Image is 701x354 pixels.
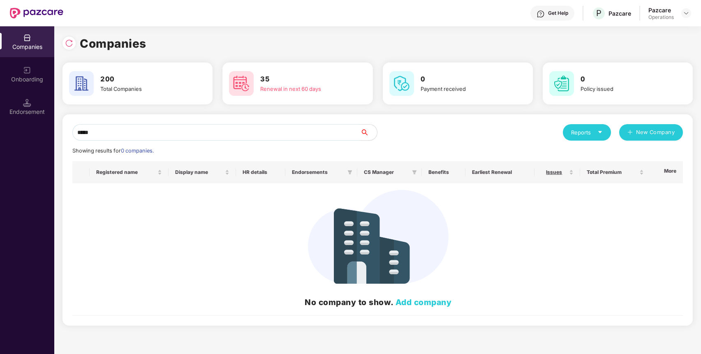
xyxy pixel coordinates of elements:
h3: 200 [100,74,190,85]
h3: 0 [581,74,670,85]
img: svg+xml;base64,PHN2ZyB4bWxucz0iaHR0cDovL3d3dy53My5vcmcvMjAwMC9zdmciIHdpZHRoPSI2MCIgaGVpZ2h0PSI2MC... [69,71,94,96]
th: Earliest Renewal [465,161,534,183]
img: svg+xml;base64,PHN2ZyB3aWR0aD0iMjAiIGhlaWdodD0iMjAiIHZpZXdCb3g9IjAgMCAyMCAyMCIgZmlsbD0ibm9uZSIgeG... [23,66,31,74]
img: svg+xml;base64,PHN2ZyB4bWxucz0iaHR0cDovL3d3dy53My5vcmcvMjAwMC9zdmciIHdpZHRoPSI2MCIgaGVpZ2h0PSI2MC... [229,71,254,96]
button: plusNew Company [619,124,683,141]
div: Payment received [421,85,510,93]
th: Benefits [422,161,465,183]
span: Display name [175,169,224,176]
th: More [650,161,683,183]
h1: Companies [80,35,146,53]
span: P [596,8,602,18]
div: Get Help [548,10,568,16]
th: Registered name [90,161,169,183]
span: search [360,129,377,136]
span: filter [347,170,352,175]
span: filter [410,167,419,177]
span: plus [627,130,633,136]
div: Pazcare [608,9,631,17]
div: Renewal in next 60 days [260,85,349,93]
span: CS Manager [364,169,409,176]
th: Total Premium [580,161,650,183]
span: Issues [541,169,568,176]
h3: 0 [421,74,510,85]
button: search [360,124,377,141]
span: 0 companies. [121,148,154,154]
th: Issues [534,161,581,183]
a: Add company [396,297,452,307]
span: New Company [636,128,675,137]
span: filter [412,170,417,175]
img: svg+xml;base64,PHN2ZyB4bWxucz0iaHR0cDovL3d3dy53My5vcmcvMjAwMC9zdmciIHdpZHRoPSIzNDIiIGhlaWdodD0iMj... [308,190,449,284]
th: Display name [169,161,236,183]
div: Operations [648,14,674,21]
span: caret-down [597,130,603,135]
h3: 35 [260,74,349,85]
img: svg+xml;base64,PHN2ZyBpZD0iUmVsb2FkLTMyeDMyIiB4bWxucz0iaHR0cDovL3d3dy53My5vcmcvMjAwMC9zdmciIHdpZH... [65,39,73,47]
div: Policy issued [581,85,670,93]
span: Total Premium [587,169,638,176]
div: Total Companies [100,85,190,93]
div: Pazcare [648,6,674,14]
img: New Pazcare Logo [10,8,63,19]
img: svg+xml;base64,PHN2ZyBpZD0iSGVscC0zMngzMiIgeG1sbnM9Imh0dHA6Ly93d3cudzMub3JnLzIwMDAvc3ZnIiB3aWR0aD... [537,10,545,18]
img: svg+xml;base64,PHN2ZyBpZD0iQ29tcGFuaWVzIiB4bWxucz0iaHR0cDovL3d3dy53My5vcmcvMjAwMC9zdmciIHdpZHRoPS... [23,34,31,42]
span: Registered name [96,169,156,176]
span: Showing results for [72,148,154,154]
img: svg+xml;base64,PHN2ZyB4bWxucz0iaHR0cDovL3d3dy53My5vcmcvMjAwMC9zdmciIHdpZHRoPSI2MCIgaGVpZ2h0PSI2MC... [389,71,414,96]
div: Reports [571,128,603,137]
span: filter [346,167,354,177]
h2: No company to show. [79,296,677,308]
img: svg+xml;base64,PHN2ZyBpZD0iRHJvcGRvd24tMzJ4MzIiIHhtbG5zPSJodHRwOi8vd3d3LnczLm9yZy8yMDAwL3N2ZyIgd2... [683,10,689,16]
span: Endorsements [292,169,344,176]
th: HR details [236,161,285,183]
img: svg+xml;base64,PHN2ZyB4bWxucz0iaHR0cDovL3d3dy53My5vcmcvMjAwMC9zdmciIHdpZHRoPSI2MCIgaGVpZ2h0PSI2MC... [549,71,574,96]
img: svg+xml;base64,PHN2ZyB3aWR0aD0iMTQuNSIgaGVpZ2h0PSIxNC41IiB2aWV3Qm94PSIwIDAgMTYgMTYiIGZpbGw9Im5vbm... [23,99,31,107]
